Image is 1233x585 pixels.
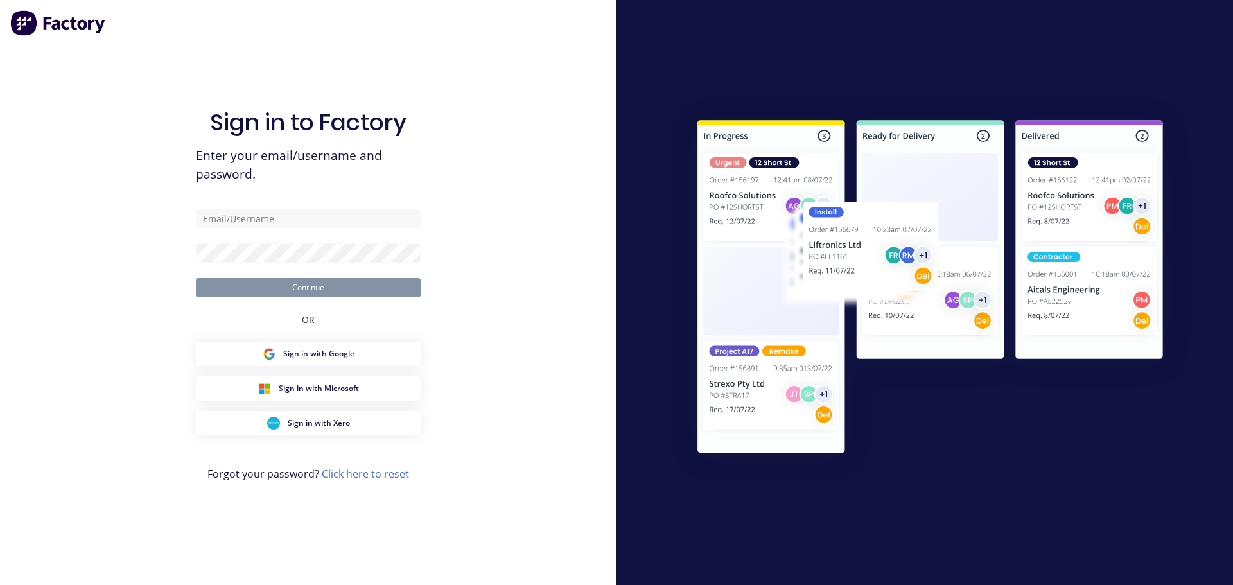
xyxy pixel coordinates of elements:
[196,376,421,401] button: Microsoft Sign inSign in with Microsoft
[267,417,280,430] img: Xero Sign in
[283,348,354,360] span: Sign in with Google
[196,411,421,435] button: Xero Sign inSign in with Xero
[207,466,409,482] span: Forgot your password?
[322,467,409,481] a: Click here to reset
[279,383,359,394] span: Sign in with Microsoft
[288,417,350,429] span: Sign in with Xero
[196,209,421,228] input: Email/Username
[196,146,421,184] span: Enter your email/username and password.
[263,347,275,360] img: Google Sign in
[210,109,407,136] h1: Sign in to Factory
[258,382,271,395] img: Microsoft Sign in
[196,278,421,297] button: Continue
[196,342,421,366] button: Google Sign inSign in with Google
[10,10,107,36] img: Factory
[669,94,1191,484] img: Sign in
[302,297,315,342] div: OR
